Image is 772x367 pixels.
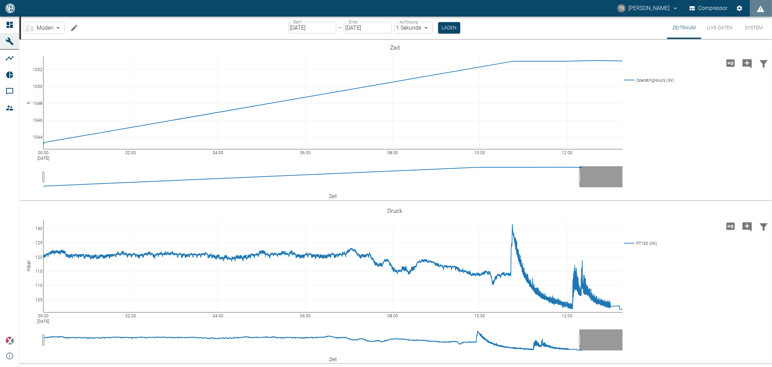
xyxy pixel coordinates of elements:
button: Laden [438,22,460,33]
label: Ende [349,19,358,25]
button: Zeitraum [667,17,701,39]
span: Hohe Auflösung [722,222,739,229]
label: Auflösung [399,19,418,25]
button: Kommentar hinzufügen [739,217,755,235]
label: Start [293,19,302,25]
button: Daten filtern [755,54,772,72]
button: System [738,17,769,39]
a: Müden [26,24,54,32]
button: Kommentar hinzufügen [739,54,755,72]
input: DD.MM.YYYY [344,22,392,33]
button: Daten filtern [755,217,772,235]
div: 1 Sekunde [395,22,433,33]
button: Live-Daten [701,17,738,39]
div: TS [617,4,626,12]
span: Hohe Auflösung [722,59,739,66]
input: DD.MM.YYYY [288,22,336,33]
p: – [338,24,342,32]
img: logo [5,3,16,13]
button: Machine bearbeiten [67,21,81,35]
span: Müden [37,24,54,32]
button: timo.streitbuerger@arcanum-energy.de [616,2,679,14]
img: Xplore Logo [6,337,14,345]
button: Compressor [688,2,729,14]
button: Einstellungen [733,2,746,14]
